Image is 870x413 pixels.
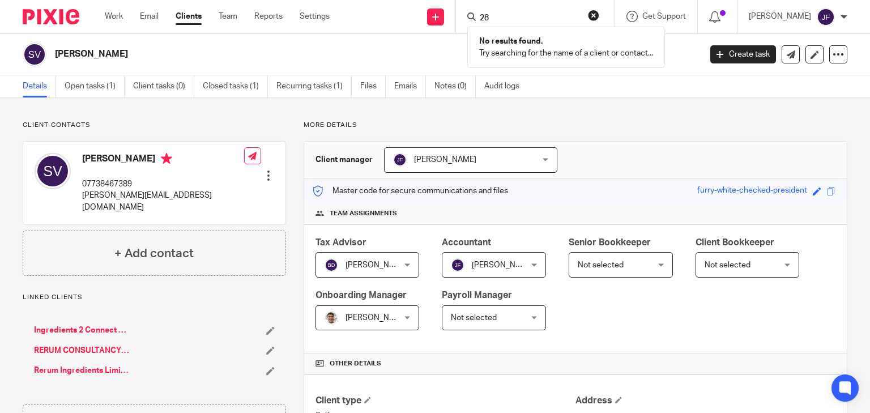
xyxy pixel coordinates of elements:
a: Recurring tasks (1) [276,75,352,97]
a: Create task [710,45,776,63]
a: Details [23,75,56,97]
h4: [PERSON_NAME] [82,153,244,167]
span: Team assignments [330,209,397,218]
a: Team [219,11,237,22]
h2: [PERSON_NAME] [55,48,566,60]
span: Client Bookkeeper [696,238,774,247]
button: Clear [588,10,599,21]
input: Search [479,14,581,24]
p: 07738467389 [82,178,244,190]
span: Not selected [451,314,497,322]
img: svg%3E [817,8,835,26]
p: Client contacts [23,121,286,130]
p: Master code for secure communications and files [313,185,508,197]
span: [PERSON_NAME] [346,261,408,269]
a: Open tasks (1) [65,75,125,97]
a: Settings [300,11,330,22]
a: Client tasks (0) [133,75,194,97]
a: Files [360,75,386,97]
span: Accountant [442,238,491,247]
a: Notes (0) [434,75,476,97]
a: Clients [176,11,202,22]
span: Get Support [642,12,686,20]
img: svg%3E [23,42,46,66]
img: svg%3E [35,153,71,189]
a: Audit logs [484,75,528,97]
span: [PERSON_NAME] [414,156,476,164]
h4: + Add contact [114,245,194,262]
p: [PERSON_NAME][EMAIL_ADDRESS][DOMAIN_NAME] [82,190,244,213]
span: Onboarding Manager [315,291,407,300]
img: svg%3E [451,258,464,272]
img: Pixie [23,9,79,24]
a: Email [140,11,159,22]
span: Not selected [578,261,624,269]
p: Linked clients [23,293,286,302]
div: furry-white-checked-president [697,185,807,198]
span: Senior Bookkeeper [569,238,651,247]
span: [PERSON_NAME] [472,261,534,269]
span: Other details [330,359,381,368]
span: Payroll Manager [442,291,512,300]
a: Rerum Ingredients Limited [34,365,130,376]
a: Ingredients 2 Connect Limited [34,325,130,336]
p: [PERSON_NAME] [749,11,811,22]
a: Work [105,11,123,22]
a: Closed tasks (1) [203,75,268,97]
img: svg%3E [325,258,338,272]
span: Not selected [705,261,750,269]
h4: Address [575,395,835,407]
h3: Client manager [315,154,373,165]
a: Emails [394,75,426,97]
a: RERUM CONSULTANCY UK LTD [34,345,130,356]
img: svg%3E [393,153,407,167]
a: Reports [254,11,283,22]
span: Tax Advisor [315,238,366,247]
span: [PERSON_NAME] [346,314,408,322]
p: More details [304,121,847,130]
i: Primary [161,153,172,164]
img: PXL_20240409_141816916.jpg [325,311,338,325]
h4: Client type [315,395,575,407]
